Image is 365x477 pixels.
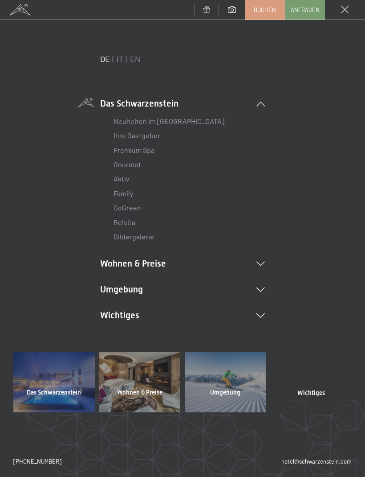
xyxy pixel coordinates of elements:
[130,54,140,64] a: EN
[114,174,130,183] a: Aktiv
[245,0,284,19] a: Buchen
[114,189,133,197] a: Family
[117,54,123,64] a: IT
[291,6,320,14] span: Anfragen
[281,457,352,465] a: hotel@schwarzenstein.com
[97,352,183,413] a: Wohnen & Preise Wellnesshotel Südtirol SCHWARZENSTEIN - Wellnessurlaub in den Alpen, Wandern und ...
[27,388,81,397] span: Das Schwarzenstein
[285,0,324,19] a: Anfragen
[254,6,276,14] span: Buchen
[117,388,162,397] span: Wohnen & Preise
[268,352,354,413] a: Wichtiges Wellnesshotel Südtirol SCHWARZENSTEIN - Wellnessurlaub in den Alpen, Wandern und Wellness
[114,218,135,226] a: Belvita
[114,131,160,140] a: Ihre Gastgeber
[182,352,268,413] a: Umgebung Wellnesshotel Südtirol SCHWARZENSTEIN - Wellnessurlaub in den Alpen, Wandern und Wellness
[13,458,61,465] span: [PHONE_NUMBER]
[114,160,141,169] a: Gourmet
[297,389,325,398] span: Wichtiges
[11,352,97,413] a: Das Schwarzenstein Wellnesshotel Südtirol SCHWARZENSTEIN - Wellnessurlaub in den Alpen, Wandern u...
[100,54,110,64] a: DE
[13,457,61,465] a: [PHONE_NUMBER]
[114,117,224,125] a: Neuheiten im [GEOGRAPHIC_DATA]
[114,232,154,241] a: Bildergalerie
[114,146,154,154] a: Premium Spa
[114,203,141,212] a: GoGreen
[210,388,240,397] span: Umgebung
